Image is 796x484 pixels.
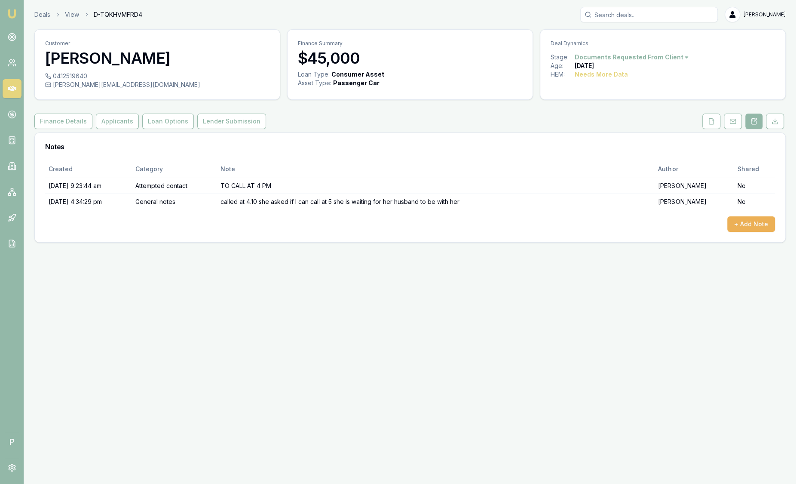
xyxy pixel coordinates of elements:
td: Attempted contact [132,178,217,194]
div: [PERSON_NAME][EMAIL_ADDRESS][DOMAIN_NAME] [45,80,269,89]
a: Finance Details [34,114,94,129]
td: [PERSON_NAME] [655,178,734,194]
button: Finance Details [34,114,92,129]
span: P [3,432,21,451]
th: Note [217,160,655,178]
div: HEM: [551,70,575,79]
th: Shared [734,160,775,178]
nav: breadcrumb [34,10,142,19]
a: View [65,10,79,19]
td: [DATE] 4:34:29 pm [45,194,132,210]
button: Documents Requested From Client [575,53,689,62]
th: Created [45,160,132,178]
td: General notes [132,194,217,210]
th: Author [655,160,734,178]
button: Loan Options [142,114,194,129]
div: Needs More Data [575,70,628,79]
p: Finance Summary [298,40,522,47]
td: [PERSON_NAME] [655,194,734,210]
p: Deal Dynamics [551,40,775,47]
button: + Add Note [727,216,775,232]
input: Search deals [580,7,718,22]
button: Lender Submission [197,114,266,129]
a: Applicants [94,114,141,129]
span: D-TQKHVMFRD4 [94,10,142,19]
div: Consumer Asset [331,70,384,79]
td: [DATE] 9:23:44 am [45,178,132,194]
a: Lender Submission [196,114,268,129]
h3: [PERSON_NAME] [45,49,269,67]
a: Loan Options [141,114,196,129]
button: Applicants [96,114,139,129]
div: Loan Type: [298,70,330,79]
div: 0412519640 [45,72,269,80]
div: Asset Type : [298,79,331,87]
img: emu-icon-u.png [7,9,17,19]
h3: Notes [45,143,775,150]
div: Age: [551,62,575,70]
a: Deals [34,10,50,19]
h3: $45,000 [298,49,522,67]
span: [PERSON_NAME] [744,11,786,18]
div: Passenger Car [333,79,380,87]
td: No [734,178,775,194]
td: TO CALL AT 4 PM [217,178,655,194]
p: Customer [45,40,269,47]
div: Stage: [551,53,575,62]
div: [DATE] [575,62,594,70]
td: called at 4.10 she asked if I can call at 5 she is waiting for her husband to be with her [217,194,655,210]
th: Category [132,160,217,178]
td: No [734,194,775,210]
